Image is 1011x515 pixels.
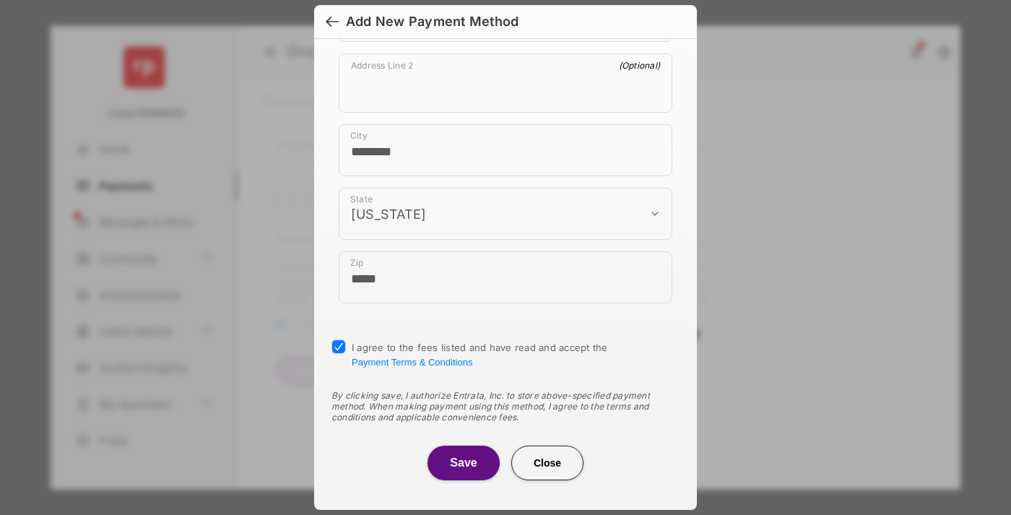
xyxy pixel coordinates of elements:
div: By clicking save, I authorize Entrata, Inc. to store above-specified payment method. When making ... [331,390,680,423]
button: Save [428,446,500,480]
button: I agree to the fees listed and have read and accept the [352,357,472,368]
div: payment_method_screening[postal_addresses][administrativeArea] [339,188,672,240]
div: payment_method_screening[postal_addresses][addressLine2] [339,53,672,113]
div: payment_method_screening[postal_addresses][locality] [339,124,672,176]
button: Close [511,446,583,480]
div: payment_method_screening[postal_addresses][postalCode] [339,251,672,303]
div: Add New Payment Method [346,14,518,30]
span: I agree to the fees listed and have read and accept the [352,342,608,368]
